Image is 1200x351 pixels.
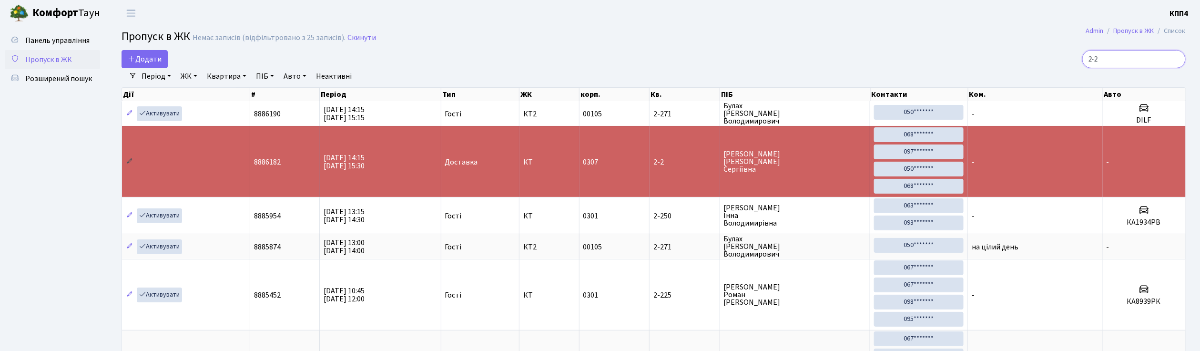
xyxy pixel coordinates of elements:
[347,33,376,42] a: Скинути
[519,88,580,101] th: ЖК
[25,54,72,65] span: Пропуск в ЖК
[445,243,462,251] span: Гості
[5,31,100,50] a: Панель управління
[523,291,575,299] span: КТ
[32,5,100,21] span: Таун
[1107,157,1109,167] span: -
[1114,26,1154,36] a: Пропуск в ЖК
[1107,242,1109,252] span: -
[119,5,143,21] button: Переключити навігацію
[1154,26,1186,36] li: Список
[653,212,716,220] span: 2-250
[724,102,866,125] span: Булах [PERSON_NAME] Володимирович
[324,206,365,225] span: [DATE] 13:15 [DATE] 14:30
[324,237,365,256] span: [DATE] 13:00 [DATE] 14:00
[177,68,201,84] a: ЖК
[254,157,281,167] span: 8886182
[137,239,182,254] a: Активувати
[583,109,602,119] span: 00105
[972,109,975,119] span: -
[871,88,968,101] th: Контакти
[122,28,190,45] span: Пропуск в ЖК
[445,212,462,220] span: Гості
[324,104,365,123] span: [DATE] 14:15 [DATE] 15:15
[1082,50,1186,68] input: Пошук...
[32,5,78,21] b: Комфорт
[25,35,90,46] span: Панель управління
[523,212,575,220] span: КТ
[5,69,100,88] a: Розширений пошук
[968,88,1103,101] th: Ком.
[324,286,365,304] span: [DATE] 10:45 [DATE] 12:00
[445,291,462,299] span: Гості
[1107,116,1181,125] h5: DILF
[972,242,1018,252] span: на цілий день
[972,290,975,300] span: -
[128,54,162,64] span: Додати
[972,211,975,221] span: -
[583,211,599,221] span: 0301
[1072,21,1200,41] nav: breadcrumb
[1107,297,1181,306] h5: КА8939РК
[583,157,599,167] span: 0307
[523,158,575,166] span: КТ
[650,88,720,101] th: Кв.
[250,88,319,101] th: #
[10,4,29,23] img: logo.png
[724,204,866,227] span: [PERSON_NAME] Інна Володимирівна
[583,290,599,300] span: 0301
[137,208,182,223] a: Активувати
[653,110,716,118] span: 2-271
[122,88,250,101] th: Дії
[1107,218,1181,227] h5: КА1934РВ
[653,243,716,251] span: 2-271
[324,153,365,171] span: [DATE] 14:15 [DATE] 15:30
[25,73,92,84] span: Розширений пошук
[312,68,356,84] a: Неактивні
[1086,26,1104,36] a: Admin
[280,68,310,84] a: Авто
[254,290,281,300] span: 8885452
[523,243,575,251] span: КТ2
[122,50,168,68] a: Додати
[193,33,346,42] div: Немає записів (відфільтровано з 25 записів).
[972,157,975,167] span: -
[1103,88,1186,101] th: Авто
[254,211,281,221] span: 8885954
[724,283,866,306] span: [PERSON_NAME] Роман [PERSON_NAME]
[137,288,182,302] a: Активувати
[320,88,441,101] th: Період
[720,88,871,101] th: ПІБ
[252,68,278,84] a: ПІБ
[653,158,716,166] span: 2-2
[445,110,462,118] span: Гості
[724,235,866,258] span: Булах [PERSON_NAME] Володимирович
[254,242,281,252] span: 8885874
[138,68,175,84] a: Період
[441,88,519,101] th: Тип
[5,50,100,69] a: Пропуск в ЖК
[523,110,575,118] span: КТ2
[1170,8,1189,19] a: КПП4
[445,158,478,166] span: Доставка
[583,242,602,252] span: 00105
[203,68,250,84] a: Квартира
[724,150,866,173] span: [PERSON_NAME] [PERSON_NAME] Сергіївна
[137,106,182,121] a: Активувати
[580,88,650,101] th: корп.
[254,109,281,119] span: 8886190
[653,291,716,299] span: 2-225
